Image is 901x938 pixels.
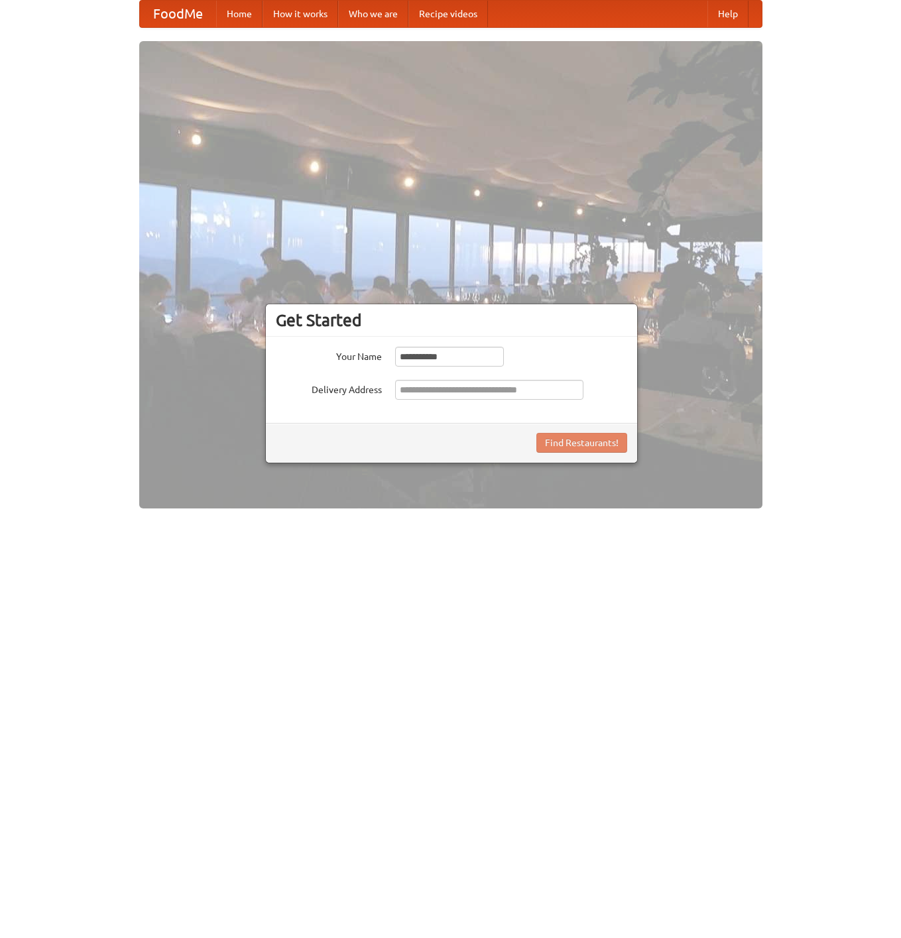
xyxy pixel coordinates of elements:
[276,310,627,330] h3: Get Started
[408,1,488,27] a: Recipe videos
[276,347,382,363] label: Your Name
[338,1,408,27] a: Who we are
[536,433,627,453] button: Find Restaurants!
[216,1,263,27] a: Home
[263,1,338,27] a: How it works
[140,1,216,27] a: FoodMe
[276,380,382,396] label: Delivery Address
[707,1,749,27] a: Help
